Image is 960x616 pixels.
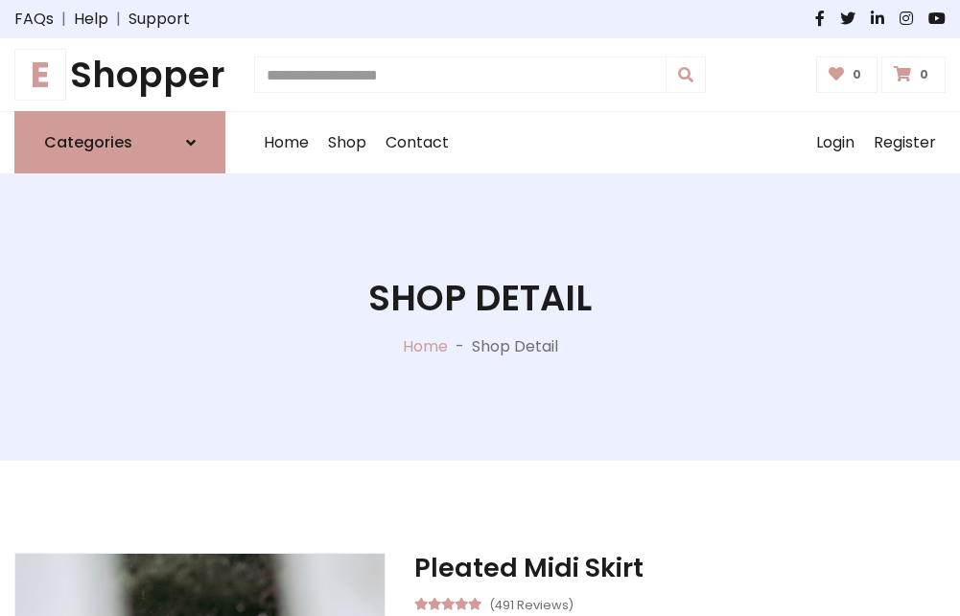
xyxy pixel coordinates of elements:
h3: Pleated Midi Skirt [414,553,946,583]
a: EShopper [14,54,225,96]
a: Register [864,112,946,173]
small: (491 Reviews) [489,592,574,615]
a: FAQs [14,8,54,31]
span: 0 [848,66,866,83]
p: - [448,335,472,358]
a: 0 [816,57,878,93]
a: Home [254,112,318,173]
a: Categories [14,111,225,173]
a: Home [403,335,448,357]
a: Shop [318,112,376,173]
a: Contact [376,112,458,173]
span: E [14,49,66,101]
h1: Shopper [14,54,225,96]
a: Help [74,8,108,31]
a: Login [807,112,864,173]
a: 0 [881,57,946,93]
span: 0 [915,66,933,83]
a: Support [129,8,190,31]
p: Shop Detail [472,335,558,358]
h6: Categories [44,133,132,151]
span: | [108,8,129,31]
h1: Shop Detail [368,277,592,319]
span: | [54,8,74,31]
